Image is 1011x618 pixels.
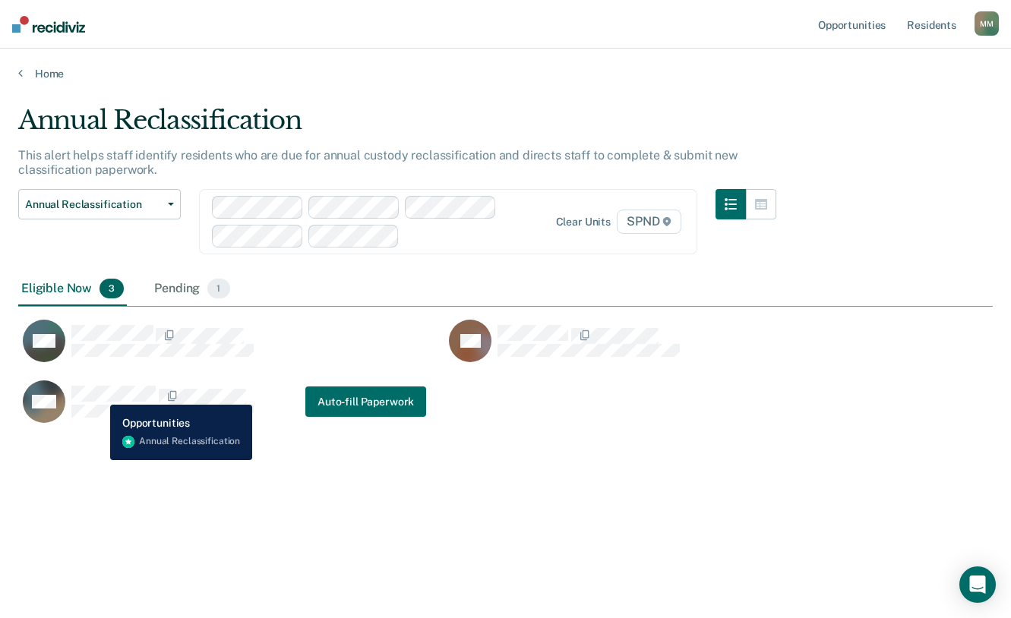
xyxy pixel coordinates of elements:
a: Home [18,67,993,80]
span: 1 [207,279,229,298]
a: Navigate to form link [305,386,426,417]
div: CaseloadOpportunityCell-00472939 [18,380,444,440]
div: CaseloadOpportunityCell-00502886 [444,319,870,380]
p: This alert helps staff identify residents who are due for annual custody reclassification and dir... [18,148,738,177]
div: Pending1 [151,273,232,306]
img: Recidiviz [12,16,85,33]
div: CaseloadOpportunityCell-00475592 [18,319,444,380]
span: SPND [617,210,681,234]
span: 3 [100,279,124,298]
button: Annual Reclassification [18,189,181,219]
div: Eligible Now3 [18,273,127,306]
span: Annual Reclassification [25,198,162,211]
div: Open Intercom Messenger [959,566,996,603]
div: Annual Reclassification [18,105,776,148]
div: M M [975,11,999,36]
button: Auto-fill Paperwork [305,386,426,417]
button: MM [975,11,999,36]
div: Clear units [556,216,611,229]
